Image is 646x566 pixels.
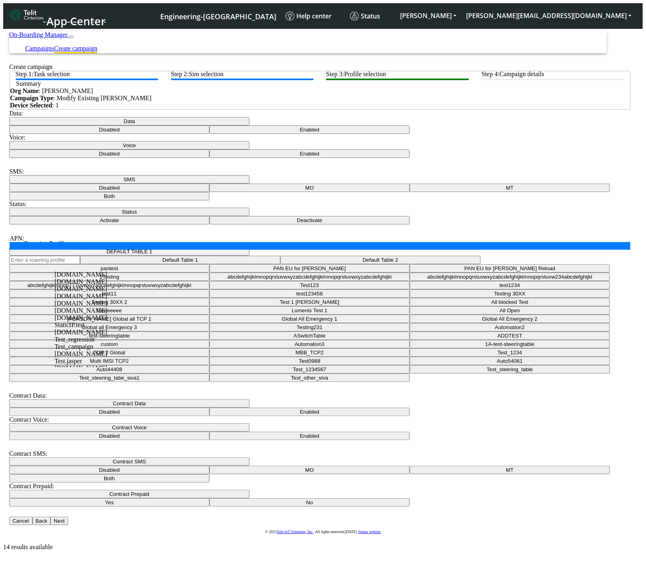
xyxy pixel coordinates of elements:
button: Toggle navigation [67,36,74,38]
button: pantest [9,264,209,273]
div: Create campaign [9,63,631,71]
label: Contract Voice: [9,416,49,423]
button: 1A-test-steeringtable [410,340,610,348]
button: Enabled [209,408,410,416]
div: Data [9,150,631,158]
span: [DOMAIN_NAME] [54,350,107,357]
button: MBB_TCP2 [209,348,410,357]
button: Cancel [9,517,32,525]
button: Contract Voice [9,423,250,432]
div: Data [9,256,631,382]
label: Data: [9,110,23,117]
button: Default Table 2 [280,256,481,264]
img: status.svg [350,12,359,20]
div: : [PERSON_NAME] [10,87,630,95]
button: abcdefghijklmnopqrstuvwxyzabcdefghijklmnopqrstuvwxyzabcdefghijkl [209,273,410,281]
p: © 2025 . All rights reserved.[DATE] | [9,529,637,534]
button: MT [410,184,610,192]
ng-dropdown-panel: Options list [54,271,295,367]
button: TCP 2 Global [9,348,209,357]
button: Activate [9,216,209,224]
span: [DOMAIN_NAME] [54,278,107,285]
a: Help center [282,8,347,24]
btn: Step 4: Campaign details [481,71,624,80]
input: Enter a roaming profile [9,256,80,264]
a: Create campaign [54,45,97,52]
div: : Modify Existing [PERSON_NAME] [10,95,630,102]
a: App Center [10,6,105,26]
button: test11 [9,289,209,298]
label: Contract Prepaid: [9,483,54,489]
btn: Step 1: Task selection [16,71,159,80]
button: Default Table 1 [80,256,280,264]
button: Data [9,117,250,125]
button: [PERSON_NAME] Global all TCP 1 [9,315,209,323]
button: DEFAULT TABLE 1 [9,247,250,256]
button: 1Testing [9,273,209,281]
span: Status [350,12,380,20]
strong: Org Name [10,87,39,94]
btn: Step 2: Sim selection [171,71,314,80]
button: Status [9,208,250,216]
button: All blocked Test [410,298,610,306]
strong: Campaign Type [10,95,53,101]
span: [DOMAIN_NAME] [54,307,107,314]
button: PAN EU for [PERSON_NAME] [209,264,410,273]
span: App Center [46,14,106,28]
button: Disabled [9,408,209,416]
button: Test_steering_tabe_siva1 [9,374,209,382]
button: Both [9,192,209,200]
button: Geeeeeee [9,306,209,315]
div: 14 results available [3,544,643,551]
button: Voice [9,141,250,150]
span: [DOMAIN_NAME] [54,271,107,278]
button: Auto54061 [410,357,610,365]
span: StaticIP.test [54,321,85,328]
button: ASwitchTable [209,332,410,340]
button: Test123 [209,281,410,289]
button: [PERSON_NAME][EMAIL_ADDRESS][DOMAIN_NAME] [461,8,636,23]
div: Data [9,408,631,416]
span: [DOMAIN_NAME] [54,285,107,292]
span: [DOMAIN_NAME] [54,300,107,307]
span: Test_campaign [54,343,93,350]
a: Telit IoT Solutions, Inc. [277,530,314,534]
span: [DOMAIN_NAME] [54,314,107,321]
a: Status [347,8,395,24]
button: Contract SMS [9,457,250,466]
button: ADDTEST [410,332,610,340]
span: [DOMAIN_NAME] [54,293,107,299]
button: Yes [9,498,209,507]
div: Data [9,184,631,200]
button: Disabled [9,125,209,134]
button: Disabled [9,432,209,440]
button: Test 1 [PERSON_NAME] [209,298,410,306]
button: test-steeringtable [9,332,209,340]
div: Data [9,216,631,224]
button: abcdefghijklmnopqrstuvwxyzabcdefghijklmnopqrstuvw234abcdefghijkl [410,273,610,281]
a: Status website [359,530,381,534]
button: Lumenis Test 1 [209,306,410,315]
button: Deactivate [209,216,410,224]
button: Test0988 [209,357,410,365]
span: Test_regression [54,336,95,343]
button: MO [209,184,410,192]
button: Test_other_siva [209,374,410,382]
button: Automation3 [209,340,410,348]
btn: Step 3: Profile selection [326,71,469,80]
span: Engineering-[GEOGRAPHIC_DATA] [160,12,276,21]
button: custom [9,340,209,348]
button: Automation2 [410,323,610,332]
button: Back [32,517,51,525]
button: Contract Prepaid [9,490,250,498]
button: Testing231 [209,323,410,332]
button: Global All Emergency 1 [209,315,410,323]
button: Multi IMSI TCP2 [9,357,209,365]
label: Voice: [9,134,26,141]
strong: Device Selected [10,102,52,109]
button: test123456 [209,289,410,298]
button: [PERSON_NAME] [395,8,461,23]
a: Campaigns [25,45,54,52]
label: Contract Data: [9,392,47,399]
button: Enabled [209,150,410,158]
